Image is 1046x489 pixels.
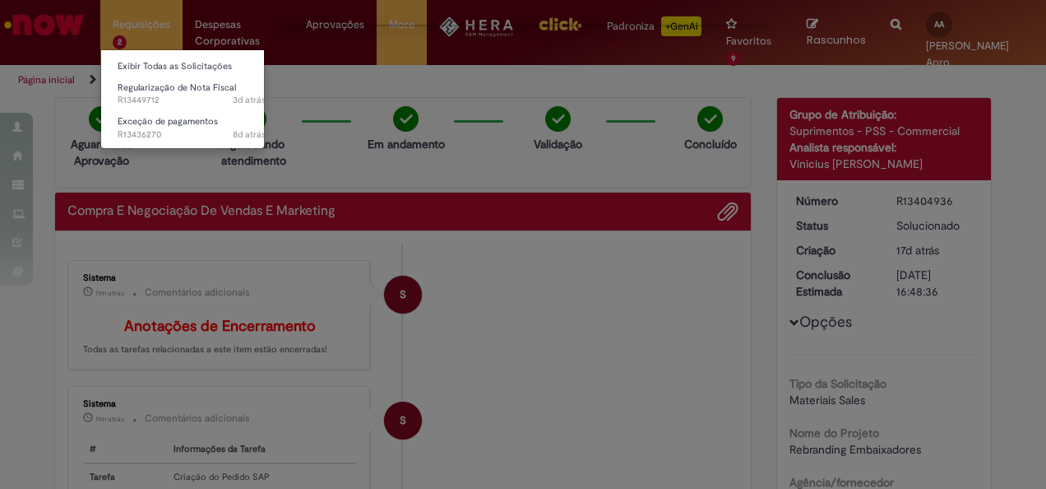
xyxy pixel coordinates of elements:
[101,79,282,109] a: Aberto R13449712 : Regularização de Nota Fiscal
[101,113,282,143] a: Aberto R13436270 : Exceção de pagamentos
[118,128,266,142] span: R13436270
[101,58,282,76] a: Exibir Todas as Solicitações
[233,128,266,141] span: 8d atrás
[118,81,236,94] span: Regularização de Nota Fiscal
[100,49,265,149] ul: Requisições
[118,94,266,107] span: R13449712
[118,115,218,128] span: Exceção de pagamentos
[233,128,266,141] time: 21/08/2025 13:25:31
[233,94,266,106] time: 26/08/2025 16:52:06
[233,94,266,106] span: 3d atrás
